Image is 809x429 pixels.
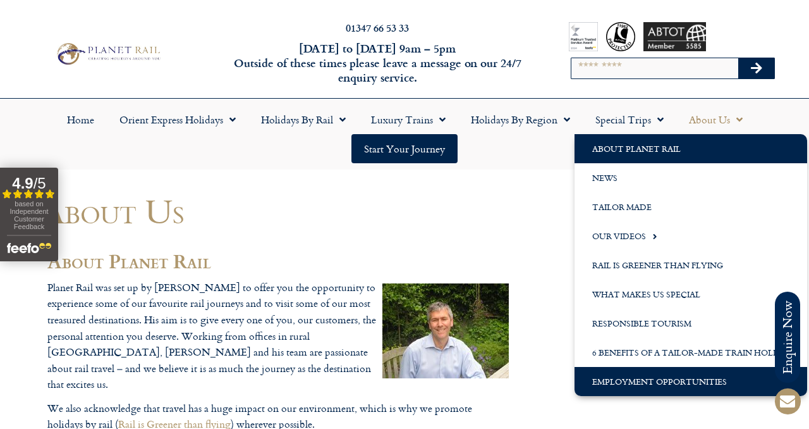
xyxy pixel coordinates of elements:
h6: [DATE] to [DATE] 9am – 5pm Outside of these times please leave a message on our 24/7 enquiry serv... [219,41,536,85]
a: Holidays by Rail [248,105,358,134]
a: Tailor Made [575,192,807,221]
a: Responsible Tourism [575,309,807,338]
ul: About Us [575,134,807,396]
a: About Us [676,105,755,134]
a: Orient Express Holidays [107,105,248,134]
img: Planet Rail Train Holidays Logo [52,40,162,68]
a: Special Trips [583,105,676,134]
a: Luxury Trains [358,105,458,134]
a: News [575,163,807,192]
nav: Menu [6,105,803,163]
a: Our Videos [575,221,807,251]
button: Search [738,58,775,78]
a: 6 Benefits of a Tailor-Made Train Holiday [575,338,807,367]
a: Rail is Greener than Flying [575,251,807,280]
h1: About Us [41,192,515,230]
a: Start your Journey [351,134,458,163]
a: Holidays by Region [458,105,583,134]
a: What Makes us Special [575,280,807,309]
h2: About Planet Rail [47,251,509,272]
a: About Planet Rail [575,134,807,163]
a: Home [54,105,107,134]
p: Planet Rail was set up by [PERSON_NAME] to offer you the opportunity to experience some of our fa... [47,280,509,393]
img: guy-saunders [382,283,509,378]
a: 01347 66 53 33 [346,20,409,35]
a: Employment Opportunities [575,367,807,396]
